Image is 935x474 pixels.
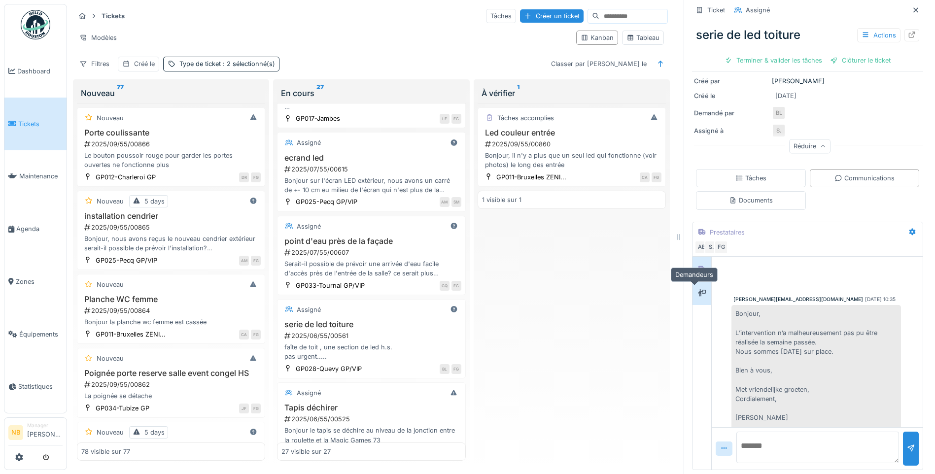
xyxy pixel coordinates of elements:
[97,280,124,289] div: Nouveau
[4,255,67,308] a: Zones
[826,54,895,67] div: Clôturer le ticket
[81,128,261,137] h3: Porte coulissante
[98,11,129,21] strong: Tickets
[692,22,923,48] div: serie de led toiture
[281,426,461,444] div: Bonjour le tapis se déchire au niveau de la jonction entre la roulette et la Magic Games 73
[652,172,661,182] div: FG
[496,172,566,182] div: GP011-Bruxelles ZENI...
[97,354,124,363] div: Nouveau
[729,196,773,205] div: Documents
[134,59,155,68] div: Créé le
[735,173,766,183] div: Tâches
[482,87,662,99] div: À vérifier
[221,60,275,68] span: : 2 sélectionné(s)
[239,330,249,339] div: CA
[775,91,796,101] div: [DATE]
[283,331,461,340] div: 2025/06/55/00561
[96,404,149,413] div: GP034-Tubize GP
[83,380,261,389] div: 2025/09/55/00862
[296,281,365,290] div: GP033-Tournai GP/VIP
[581,33,614,42] div: Kanban
[451,281,461,291] div: FG
[297,138,321,147] div: Assigné
[281,237,461,246] h3: point d'eau près de la façade
[733,296,863,303] div: [PERSON_NAME][EMAIL_ADDRESS][DOMAIN_NAME]
[81,87,261,99] div: Nouveau
[297,388,321,398] div: Assigné
[694,76,768,86] div: Créé par
[482,195,521,204] div: 1 visible sur 1
[4,361,67,413] a: Statistiques
[281,320,461,329] h3: serie de led toiture
[440,364,450,374] div: BL
[440,197,450,207] div: AM
[694,76,921,86] div: [PERSON_NAME]
[4,45,67,98] a: Dashboard
[96,330,166,339] div: GP011-Bruxelles ZENI...
[283,165,461,174] div: 2025/07/55/00615
[179,59,275,68] div: Type de ticket
[746,5,770,15] div: Assigné
[83,139,261,149] div: 2025/09/55/00866
[520,9,584,23] div: Créer un ticket
[97,197,124,206] div: Nouveau
[547,57,651,71] div: Classer par [PERSON_NAME] le
[451,114,461,124] div: FG
[4,308,67,361] a: Équipements
[694,91,768,101] div: Créé le
[239,404,249,413] div: JF
[694,108,768,118] div: Demandé par
[81,211,261,221] h3: installation cendrier
[281,259,461,278] div: Serait-il possible de prévoir une arrivée d'eau facile d'accès près de l'entrée de la salle? ce s...
[21,10,50,39] img: Badge_color-CXgf-gQk.svg
[97,428,124,437] div: Nouveau
[16,277,63,286] span: Zones
[789,139,831,153] div: Réduire
[81,447,130,456] div: 78 visible sur 77
[440,281,450,291] div: CQ
[19,171,63,181] span: Maintenance
[16,224,63,234] span: Agenda
[239,172,249,182] div: DR
[484,139,661,149] div: 2025/09/55/00860
[75,57,114,71] div: Filtres
[640,172,650,182] div: CA
[834,173,895,183] div: Communications
[281,176,461,195] div: Bonjour sur l'écran LED extérieur, nous avons un carré de +- 10 cm eu milieu de l'écran qui n'est...
[694,240,708,254] div: AB
[4,150,67,203] a: Maintenance
[144,428,165,437] div: 5 days
[710,228,745,237] div: Prestataires
[81,317,261,327] div: Bonjour la planche wc femme est cassée
[714,240,728,254] div: FG
[704,240,718,254] div: S.
[283,414,461,424] div: 2025/06/55/00525
[296,197,357,206] div: GP025-Pecq GP/VIP
[281,403,461,412] h3: Tapis déchirer
[96,256,157,265] div: GP025-Pecq GP/VIP
[81,295,261,304] h3: Planche WC femme
[517,87,519,99] sup: 1
[251,172,261,182] div: FG
[27,422,63,443] li: [PERSON_NAME]
[281,153,461,163] h3: ecrand led
[772,124,786,137] div: S.
[4,203,67,255] a: Agenda
[251,404,261,413] div: FG
[694,126,768,135] div: Assigné à
[451,364,461,374] div: FG
[18,119,63,129] span: Tickets
[18,382,63,391] span: Statistiques
[75,31,121,45] div: Modèles
[8,425,23,440] li: NB
[117,87,124,99] sup: 77
[81,391,261,401] div: La poignée se détache
[626,33,659,42] div: Tableau
[440,114,450,124] div: LF
[281,447,331,456] div: 27 visible sur 27
[251,256,261,266] div: FG
[296,114,340,123] div: GP017-Jambes
[772,106,786,120] div: BL
[296,364,362,373] div: GP028-Quevy GP/VIP
[283,248,461,257] div: 2025/07/55/00607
